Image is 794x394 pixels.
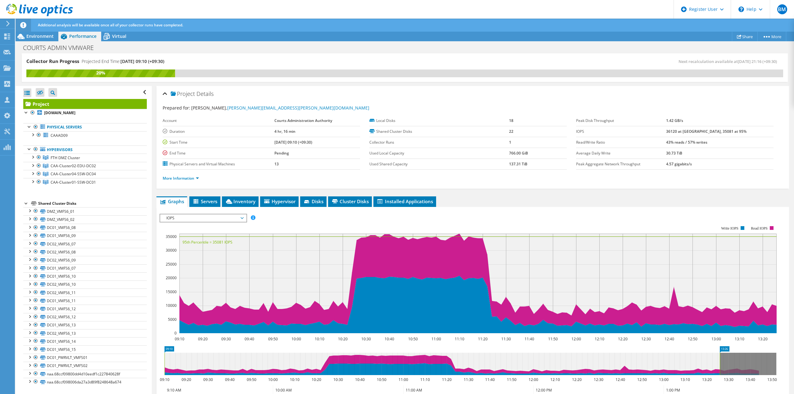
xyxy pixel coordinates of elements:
text: 10:20 [338,336,347,342]
b: 36120 at [GEOGRAPHIC_DATA], 35081 at 95% [666,129,747,134]
a: DC02_VMFS6_10 [23,280,147,289]
a: DC01_PWRVLT_VMFS01 [23,354,147,362]
label: End Time [163,150,274,156]
span: CAA-Cluster04-SSW-DC04 [51,171,96,177]
label: IOPS [576,128,666,135]
a: CAA-Cluster02-EDU-DC02 [23,162,147,170]
span: CAA-Cluster02-EDU-DC02 [51,163,96,168]
a: DC02_VMFS6_09 [23,256,147,264]
a: Hypervisors [23,146,147,154]
a: DC01_VMFS6_11 [23,297,147,305]
text: 10:20 [311,377,321,382]
a: naa.68ccf098006da27a3d89f8248648a674 [23,378,147,386]
text: 09:40 [225,377,234,382]
b: 30.73 TiB [666,150,682,156]
text: 10:10 [314,336,324,342]
span: Next recalculation available at [679,59,780,64]
text: Write IOPS [721,226,738,231]
label: Shared Cluster Disks [369,128,509,135]
text: 09:20 [181,377,191,382]
label: Start Time [163,139,274,146]
label: Read/Write Ratio [576,139,666,146]
a: DC02_VMFS6_13 [23,329,147,337]
text: 13:50 [767,377,777,382]
span: Graphs [160,198,184,204]
text: 09:50 [268,336,277,342]
text: 10:50 [377,377,386,382]
text: 09:30 [221,336,231,342]
a: More Information [163,176,199,181]
b: 1 [509,140,511,145]
h4: Projected End Time: [82,58,164,65]
a: Physical Servers [23,123,147,131]
text: 10:10 [290,377,299,382]
text: 11:20 [478,336,487,342]
a: CAAAD09 [23,131,147,139]
text: 13:20 [702,377,711,382]
text: 11:30 [463,377,473,382]
text: 09:50 [246,377,256,382]
a: DC01_VMFS6_13 [23,321,147,329]
text: 10:30 [333,377,343,382]
b: Pending [274,150,289,156]
text: 11:00 [398,377,408,382]
a: [PERSON_NAME][EMAIL_ADDRESS][PERSON_NAME][DOMAIN_NAME] [227,105,369,111]
text: 11:30 [501,336,511,342]
span: FTH DMZ Cluster [51,155,80,160]
label: Local Disks [369,118,509,124]
text: 09:10 [160,377,169,382]
a: DC01_VMFS6_12 [23,305,147,313]
a: DC02_VMFS6_12 [23,313,147,321]
a: DC01_VMFS6_14 [23,337,147,345]
text: 10000 [166,303,177,308]
text: 10:30 [361,336,371,342]
text: 10:00 [291,336,301,342]
b: 4.57 gigabits/s [666,161,692,167]
a: FTH DMZ Cluster [23,154,147,162]
text: 09:20 [198,336,207,342]
span: Installed Applications [377,198,433,204]
label: Used Local Capacity [369,150,509,156]
label: Peak Aggregate Network Throughput [576,161,666,167]
label: Prepared for: [163,105,190,111]
text: 12:50 [688,336,697,342]
a: CAA-Cluster01-SSW-DC01 [23,178,147,186]
b: 13 [274,161,279,167]
span: Additional analysis will be available once all of your collector runs have completed. [38,22,183,28]
a: More [757,32,786,41]
text: 12:40 [615,377,625,382]
span: Hypervisor [263,198,295,204]
text: 12:20 [618,336,627,342]
text: 11:20 [442,377,451,382]
a: naa.68ccf09800dd4d10eedf1c227840628f [23,370,147,378]
text: 11:50 [507,377,516,382]
span: [DATE] 21:16 (+09:30) [738,59,777,64]
text: 11:40 [485,377,494,382]
span: Virtual [112,33,126,39]
text: 13:10 [734,336,744,342]
a: DC01_VMFS6_15 [23,345,147,353]
a: DMZ_VMFS6_02 [23,215,147,223]
label: Peak Disk Throughput [576,118,666,124]
text: 11:10 [420,377,430,382]
b: 1.42 GB/s [666,118,683,123]
text: 09:10 [174,336,184,342]
a: DC01_PWRVLT_VMFS02 [23,362,147,370]
text: 11:10 [454,336,464,342]
span: Environment [26,33,54,39]
span: CAA-Cluster01-SSW-DC01 [51,180,96,185]
b: [DATE] 09:10 (+09:30) [274,140,312,145]
a: DC01_VMFS6_08 [23,224,147,232]
text: 10:40 [384,336,394,342]
text: 12:50 [637,377,647,382]
text: 95th Percentile = 35081 IOPS [183,240,232,245]
text: 09:30 [203,377,213,382]
text: 11:00 [431,336,441,342]
a: DMZ_VMFS6_01 [23,207,147,215]
span: IOPS [163,214,243,222]
text: 35000 [166,234,177,239]
a: DC02_VMFS6_08 [23,248,147,256]
span: Inventory [225,198,255,204]
span: BM [777,4,787,14]
a: Project [23,99,147,109]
